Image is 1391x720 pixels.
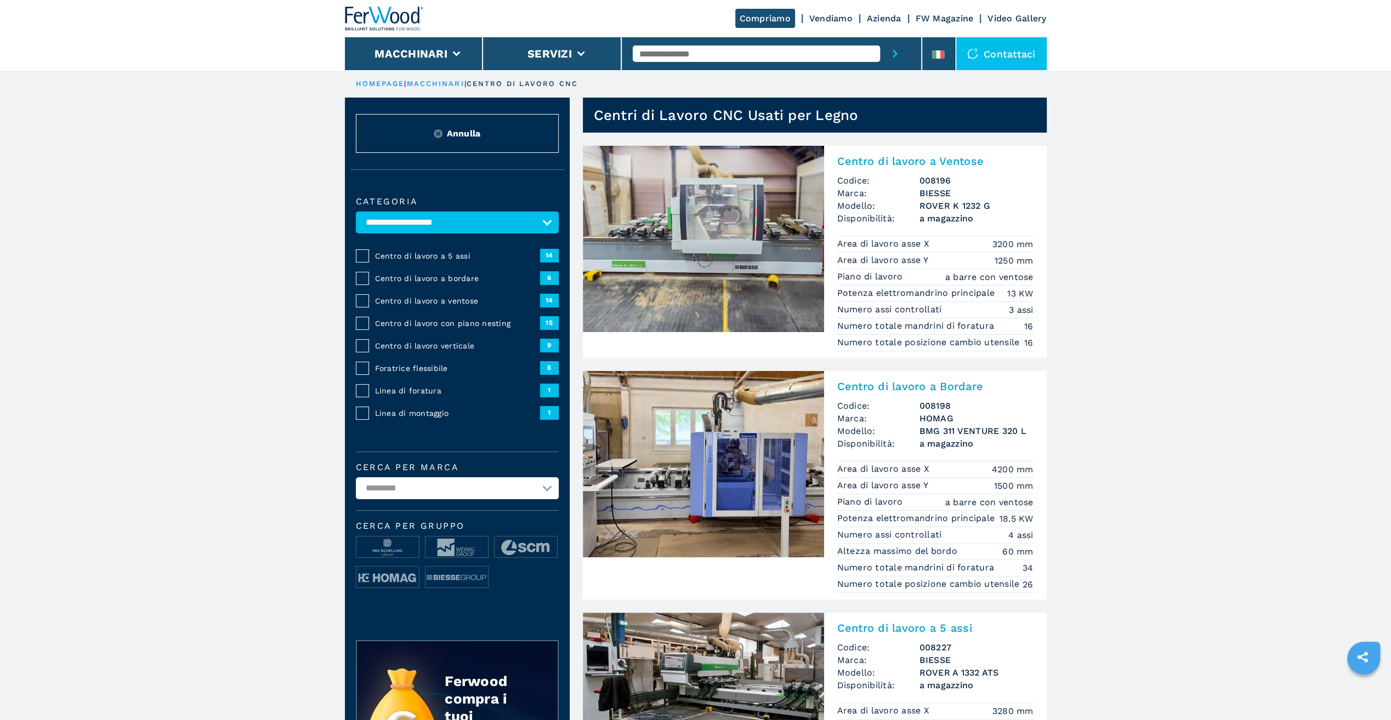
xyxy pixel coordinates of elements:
img: image [425,536,488,558]
em: 4 assi [1008,529,1034,541]
img: Ferwood [345,7,424,31]
span: Disponibilità: [837,212,919,225]
em: 16 [1024,336,1034,349]
span: Marca: [837,412,919,425]
em: 26 [1023,578,1034,591]
span: Modello: [837,199,919,212]
span: | [464,79,467,88]
span: 15 [540,316,559,329]
span: Centro di lavoro a 5 assi [375,250,540,261]
p: Numero assi controllati [837,304,945,316]
label: Cerca per marca [356,463,559,472]
em: 1250 mm [995,254,1034,267]
a: HOMEPAGE [356,79,405,88]
span: Codice: [837,641,919,654]
span: 6 [540,271,559,284]
span: Codice: [837,399,919,412]
a: Centro di lavoro a Bordare HOMAG BMG 311 VENTURE 320 LCentro di lavoro a BordareCodice:008198Marc... [583,371,1047,599]
h1: Centri di Lavoro CNC Usati per Legno [594,106,859,124]
p: Numero totale mandrini di foratura [837,320,997,332]
span: Linea di montaggio [375,408,540,419]
span: Modello: [837,666,919,679]
img: image [356,536,419,558]
button: submit-button [880,37,910,70]
h3: HOMAG [919,412,1034,425]
h3: BIESSE [919,187,1034,199]
em: 3280 mm [992,705,1034,717]
span: a magazzino [919,437,1034,450]
em: 16 [1024,320,1034,333]
span: 14 [540,294,559,307]
button: ResetAnnulla [356,114,559,153]
a: Compriamo [735,9,795,28]
em: 1500 mm [994,479,1034,492]
img: image [356,567,419,588]
p: Numero totale mandrini di foratura [837,562,997,574]
p: Piano di lavoro [837,496,906,508]
span: 1 [540,384,559,397]
em: a barre con ventose [945,496,1034,508]
p: Area di lavoro asse Y [837,479,932,492]
p: Area di lavoro asse X [837,238,933,250]
p: Altezza massimo del bordo [837,545,961,557]
span: Marca: [837,187,919,199]
p: Numero totale posizione cambio utensile [837,578,1023,590]
a: macchinari [407,79,464,88]
h3: ROVER A 1332 ATS [919,666,1034,679]
em: 3 assi [1009,304,1034,316]
iframe: Chat [1344,671,1383,712]
p: Numero totale posizione cambio utensile [837,336,1023,348]
span: Disponibilità: [837,679,919,692]
button: Servizi [527,47,572,60]
h3: BMG 311 VENTURE 320 L [919,425,1034,437]
a: Azienda [867,13,901,24]
p: Area di lavoro asse X [837,463,933,475]
em: 34 [1023,562,1034,574]
span: 1 [540,406,559,419]
img: Centro di lavoro a Bordare HOMAG BMG 311 VENTURE 320 L [583,371,824,557]
a: Video Gallery [987,13,1046,24]
img: image [425,567,488,588]
p: Area di lavoro asse X [837,705,933,717]
span: Modello: [837,425,919,437]
span: Codice: [837,174,919,187]
span: Linea di foratura [375,385,540,396]
h2: Centro di lavoro a 5 assi [837,621,1034,635]
h3: 008227 [919,641,1034,654]
h2: Centro di lavoro a Bordare [837,380,1034,393]
span: | [404,79,406,88]
label: Categoria [356,197,559,206]
div: Contattaci [956,37,1047,70]
h3: 008198 [919,399,1034,412]
a: Centro di lavoro a Ventose BIESSE ROVER K 1232 GCentro di lavoro a VentoseCodice:008196Marca:BIES... [583,146,1047,358]
img: Contattaci [967,48,978,59]
p: Area di lavoro asse Y [837,254,932,266]
span: Marca: [837,654,919,666]
span: Foratrice flessibile [375,363,540,374]
em: 4200 mm [992,463,1034,476]
span: Cerca per Gruppo [356,522,559,530]
span: a magazzino [919,679,1034,692]
em: 3200 mm [992,238,1034,250]
a: FW Magazine [916,13,974,24]
p: Numero assi controllati [837,529,945,541]
img: Reset [434,129,442,138]
span: Centro di lavoro a bordare [375,273,540,284]
img: image [495,536,557,558]
p: Potenza elettromandrino principale [837,512,998,524]
a: sharethis [1349,643,1376,671]
span: 5 [540,361,559,374]
span: Annulla [447,127,481,140]
span: 14 [540,249,559,262]
h3: 008196 [919,174,1034,187]
button: Macchinari [374,47,447,60]
h3: ROVER K 1232 G [919,199,1034,212]
span: Centro di lavoro a ventose [375,295,540,306]
span: 9 [540,339,559,352]
p: centro di lavoro cnc [467,79,578,89]
em: a barre con ventose [945,271,1034,283]
em: 60 mm [1002,545,1033,558]
span: Centro di lavoro verticale [375,340,540,351]
img: Centro di lavoro a Ventose BIESSE ROVER K 1232 G [583,146,824,332]
span: Centro di lavoro con piano nesting [375,318,540,329]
